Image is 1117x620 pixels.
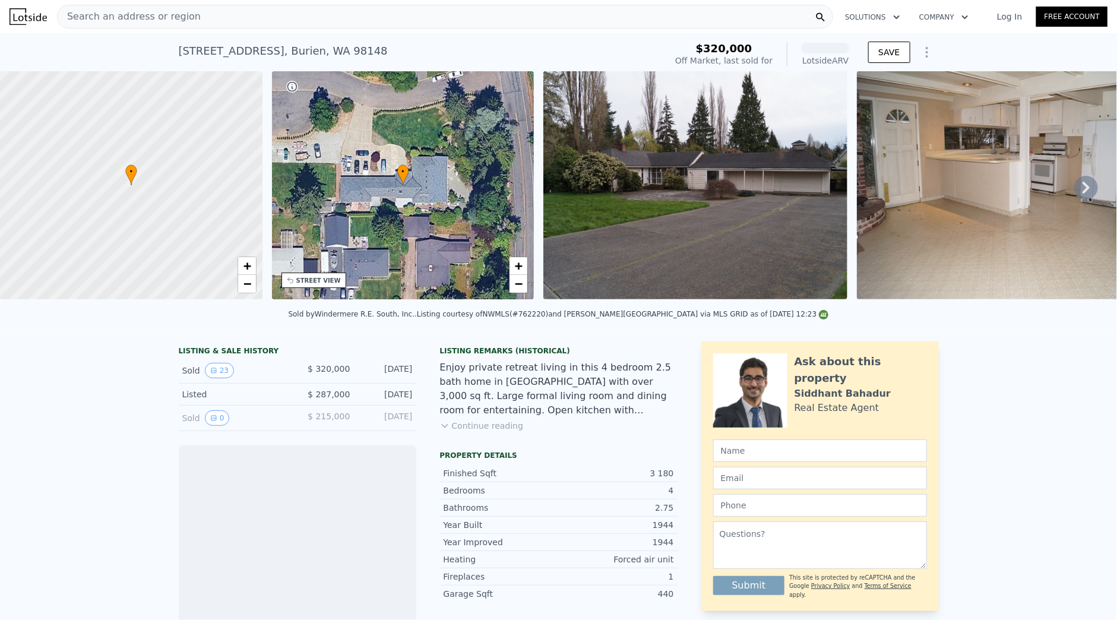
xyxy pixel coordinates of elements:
[868,42,910,63] button: SAVE
[179,346,416,358] div: LISTING & SALE HISTORY
[559,467,674,479] div: 3 180
[444,588,559,600] div: Garage Sqft
[713,467,927,489] input: Email
[983,11,1036,23] a: Log In
[308,412,350,421] span: $ 215,000
[205,363,234,378] button: View historical data
[397,165,409,185] div: •
[559,571,674,583] div: 1
[559,502,674,514] div: 2.75
[444,571,559,583] div: Fireplaces
[243,258,251,273] span: +
[811,583,850,589] a: Privacy Policy
[713,494,927,517] input: Phone
[308,364,350,374] span: $ 320,000
[238,275,256,293] a: Zoom out
[559,588,674,600] div: 440
[360,388,413,400] div: [DATE]
[559,536,674,548] div: 1944
[559,485,674,496] div: 4
[182,363,288,378] div: Sold
[397,166,409,177] span: •
[559,553,674,565] div: Forced air unit
[289,310,417,318] div: Sold by Windermere R.E. South, Inc. .
[182,410,288,426] div: Sold
[559,519,674,531] div: 1944
[819,310,828,320] img: NWMLS Logo
[58,10,201,24] span: Search an address or region
[515,258,523,273] span: +
[543,71,847,299] img: Sale: 150333172 Parcel: 97994880
[360,363,413,378] div: [DATE]
[296,276,341,285] div: STREET VIEW
[182,388,288,400] div: Listed
[440,346,678,356] div: Listing Remarks (Historical)
[179,43,388,59] div: [STREET_ADDRESS] , Burien , WA 98148
[444,536,559,548] div: Year Improved
[915,40,939,64] button: Show Options
[444,553,559,565] div: Heating
[713,439,927,462] input: Name
[238,257,256,275] a: Zoom in
[444,502,559,514] div: Bathrooms
[696,42,752,55] span: $320,000
[360,410,413,426] div: [DATE]
[417,310,829,318] div: Listing courtesy of NWMLS (#762220) and [PERSON_NAME][GEOGRAPHIC_DATA] via MLS GRID as of [DATE] ...
[440,360,678,417] div: Enjoy private retreat living in this 4 bedroom 2.5 bath home in [GEOGRAPHIC_DATA] with over 3,000...
[205,410,230,426] button: View historical data
[795,353,927,387] div: Ask about this property
[10,8,47,25] img: Lotside
[125,166,137,177] span: •
[836,7,910,28] button: Solutions
[789,574,926,599] div: This site is protected by reCAPTCHA and the Google and apply.
[865,583,912,589] a: Terms of Service
[1036,7,1107,27] a: Free Account
[515,276,523,291] span: −
[440,420,524,432] button: Continue reading
[795,401,879,415] div: Real Estate Agent
[444,519,559,531] div: Year Built
[713,576,785,595] button: Submit
[910,7,978,28] button: Company
[510,257,527,275] a: Zoom in
[802,55,849,67] div: Lotside ARV
[444,485,559,496] div: Bedrooms
[440,451,678,460] div: Property details
[308,390,350,399] span: $ 287,000
[675,55,773,67] div: Off Market, last sold for
[125,165,137,185] div: •
[243,276,251,291] span: −
[444,467,559,479] div: Finished Sqft
[795,387,891,401] div: Siddhant Bahadur
[510,275,527,293] a: Zoom out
